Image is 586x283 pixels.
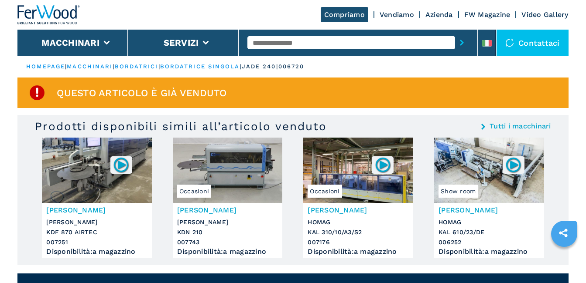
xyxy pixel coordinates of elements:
h3: [PERSON_NAME] [439,205,540,215]
span: | [113,63,114,70]
a: Video Gallery [521,10,568,19]
h3: [PERSON_NAME] KDF 870 AIRTEC 007251 [46,217,147,247]
a: sharethis [552,222,574,244]
img: 007251 [113,156,130,173]
a: Bordatrice Singola BRANDT KDF 870 AIRTEC007251[PERSON_NAME][PERSON_NAME]KDF 870 AIRTEC007251Dispo... [42,138,152,258]
img: Bordatrice Singola BRANDT KDN 210 [173,138,283,203]
a: Bordatrice Singola HOMAG KAL 610/23/DEShow room006252[PERSON_NAME]HOMAGKAL 610/23/DE006252Disponi... [434,138,544,258]
a: Bordatrice Singola BRANDT KDN 210Occasioni[PERSON_NAME][PERSON_NAME]KDN 210007743Disponibilità:a ... [173,138,283,258]
button: Macchinari [41,37,99,48]
span: Occasioni [308,185,342,198]
h3: [PERSON_NAME] KDN 210 007743 [177,217,278,247]
a: Bordatrice Singola HOMAG KAL 310/10/A3/S2Occasioni007176[PERSON_NAME]HOMAGKAL 310/10/A3/S2007176D... [303,138,413,258]
div: Disponibilità : a magazzino [308,249,409,254]
a: Tutti i macchinari [490,123,551,130]
a: Vendiamo [380,10,414,19]
span: | [65,63,67,70]
a: macchinari [67,63,113,70]
img: Bordatrice Singola BRANDT KDF 870 AIRTEC [42,138,152,203]
p: 006720 [278,63,305,71]
h3: HOMAG KAL 610/23/DE 006252 [439,217,540,247]
iframe: Chat [549,244,579,276]
span: | [158,63,160,70]
img: Contattaci [505,38,514,47]
div: Disponibilità : a magazzino [177,249,278,254]
span: Occasioni [177,185,211,198]
span: Questo articolo è già venduto [57,88,226,98]
a: bordatrici [115,63,158,70]
a: bordatrice singola [160,63,240,70]
img: Bordatrice Singola HOMAG KAL 610/23/DE [434,138,544,203]
p: jade 240 | [242,63,278,71]
h3: [PERSON_NAME] [46,205,147,215]
a: Azienda [425,10,453,19]
a: Compriamo [321,7,368,22]
button: Servizi [164,37,199,48]
h3: Prodotti disponibili simili all’articolo venduto [35,119,327,133]
h3: [PERSON_NAME] [177,205,278,215]
div: Contattaci [497,30,569,56]
div: Disponibilità : a magazzino [46,249,147,254]
img: SoldProduct [28,84,46,101]
h3: [PERSON_NAME] [308,205,409,215]
span: | [240,63,242,70]
a: HOMEPAGE [26,63,65,70]
div: Disponibilità : a magazzino [439,249,540,254]
img: Bordatrice Singola HOMAG KAL 310/10/A3/S2 [303,138,413,203]
img: Ferwood [17,5,80,24]
h3: HOMAG KAL 310/10/A3/S2 007176 [308,217,409,247]
span: Show room [439,185,478,198]
a: FW Magazine [464,10,511,19]
img: 007176 [374,156,391,173]
button: submit-button [455,33,469,53]
img: 006252 [505,156,522,173]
